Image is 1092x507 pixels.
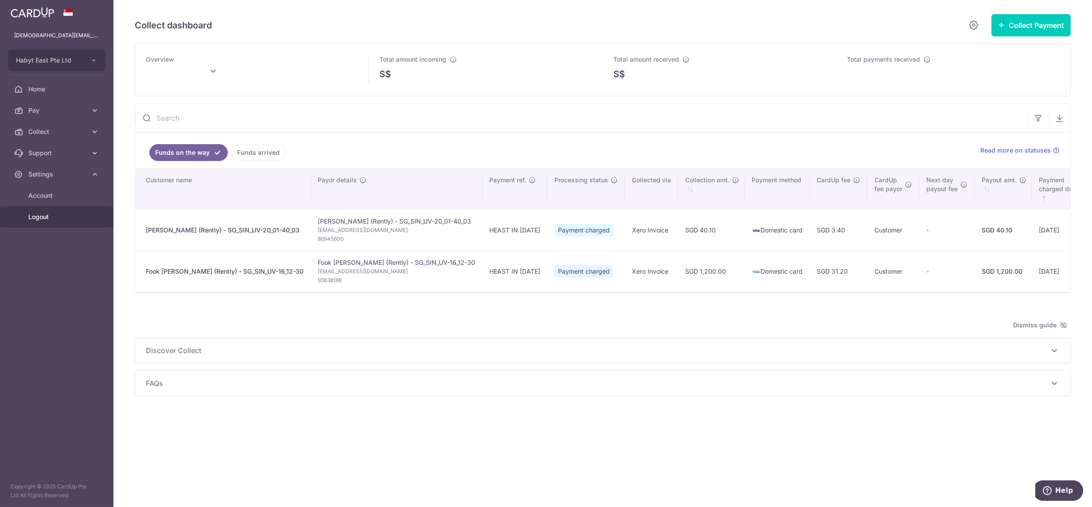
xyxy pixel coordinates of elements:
p: [DEMOGRAPHIC_DATA][EMAIL_ADDRESS][DOMAIN_NAME] [14,31,99,40]
th: CardUpfee payor [867,169,919,209]
div: SGD 40.10 [982,226,1025,235]
h5: Collect dashboard [135,18,212,32]
td: Fook [PERSON_NAME] (Rently) - SG_SIN_UV-16_12-30 [311,251,482,292]
span: S$ [380,67,391,81]
span: Pay [28,106,87,115]
div: [PERSON_NAME] (Rently) - SG_SIN_UV-20_01-40_03 [146,226,304,235]
a: Funds on the way [149,144,228,161]
img: visa-sm-192604c4577d2d35970c8ed26b86981c2741ebd56154ab54ad91a526f0f24972.png [752,226,760,235]
span: Collect [28,127,87,136]
td: Customer [867,209,919,251]
img: american-express-sm-c955881869ff4294d00fd038735fb651958d7f10184fcf1bed3b24c57befb5f2.png [752,267,760,276]
img: CardUp [11,7,54,18]
span: [EMAIL_ADDRESS][DOMAIN_NAME] [318,226,475,235]
span: Read more on statuses [980,146,1051,155]
td: SGD 3.40 [810,209,867,251]
span: CardUp fee payor [874,176,902,193]
td: SGD 1,200.00 [678,251,745,292]
a: Funds arrived [231,144,285,161]
div: Fook [PERSON_NAME] (Rently) - SG_SIN_UV-16_12-30 [146,267,304,276]
span: Payment charged [554,224,613,236]
td: Xero Invoice [625,209,678,251]
span: 93638188 [318,276,475,285]
th: Collection amt. : activate to sort column ascending [678,169,745,209]
span: Processing status [554,176,608,185]
span: Dismiss guide [1013,320,1067,330]
span: Help [20,6,38,14]
iframe: Opens a widget where you can find more information [1035,480,1083,503]
th: Collected via [625,169,678,209]
span: 86945600 [318,235,475,244]
span: Next day payout fee [926,176,958,193]
td: Domestic card [745,251,810,292]
th: Next daypayout fee [919,169,975,209]
span: Collection amt. [685,176,729,185]
td: SGD 31.20 [810,251,867,292]
td: - [919,251,975,292]
span: Account [28,191,87,200]
td: [PERSON_NAME] (Rently) - SG_SIN_UV-20_01-40_03 [311,209,482,251]
button: Habyt East Pte Ltd [8,50,105,71]
td: HEAST IN [DATE] [482,251,547,292]
td: Customer [867,251,919,292]
td: Domestic card [745,209,810,251]
span: Support [28,149,87,157]
span: Total amount received [613,55,679,63]
span: Payout amt. [982,176,1017,185]
span: Logout [28,212,87,221]
th: Customer name [135,169,311,209]
span: CardUp fee [817,176,850,185]
div: SGD 1,200.00 [982,267,1025,276]
span: Total payments received [847,55,920,63]
span: FAQs [146,378,1049,389]
input: Search [135,104,1028,132]
span: Total amount incoming [380,55,447,63]
td: HEAST IN [DATE] [482,209,547,251]
span: [EMAIL_ADDRESS][DOMAIN_NAME] [318,267,475,276]
th: CardUp fee [810,169,867,209]
span: Discover Collect [146,345,1049,356]
th: Payment ref. [482,169,547,209]
span: Overview [146,55,174,63]
span: Home [28,85,87,94]
th: Payor details [311,169,482,209]
button: Collect Payment [991,14,1071,36]
td: SGD 40.10 [678,209,745,251]
span: Settings [28,170,87,179]
th: Processing status [547,169,625,209]
p: FAQs [146,378,1060,389]
th: Payout amt. : activate to sort column ascending [975,169,1032,209]
span: Payor details [318,176,357,185]
span: Habyt East Pte Ltd [16,56,82,65]
span: Payment charged date [1039,176,1078,193]
span: S$ [613,67,625,81]
td: Xero Invoice [625,251,678,292]
p: Discover Collect [146,345,1060,356]
td: - [919,209,975,251]
span: Payment charged [554,265,613,278]
span: Payment ref. [489,176,526,185]
a: Read more on statuses [980,146,1060,155]
th: Payment method [745,169,810,209]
